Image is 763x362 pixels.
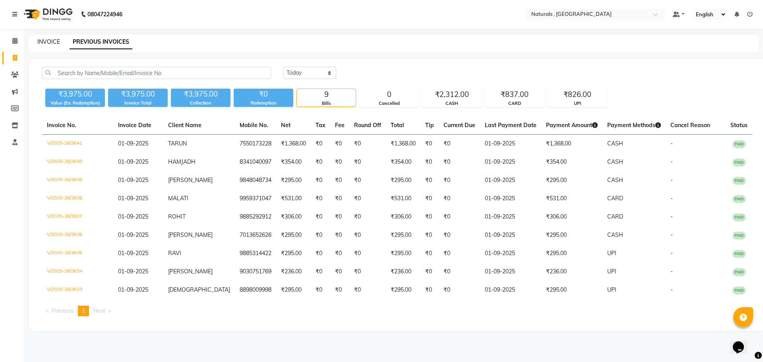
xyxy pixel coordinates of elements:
td: ₹295.00 [386,281,420,299]
a: PREVIOUS INVOICES [70,35,132,49]
div: 9 [297,89,356,100]
span: RAVI [168,250,181,257]
span: PAID [732,287,746,294]
td: 8898009998 [235,281,276,299]
td: ₹531.00 [386,190,420,208]
div: 0 [360,89,418,100]
td: ₹295.00 [276,244,311,263]
td: ₹531.00 [541,190,602,208]
td: ₹1,368.00 [541,135,602,153]
span: - [670,140,673,147]
td: ₹306.00 [276,208,311,226]
td: ₹295.00 [276,226,311,244]
a: INVOICE [37,38,60,45]
td: 7013652626 [235,226,276,244]
td: V/2025-26/3640 [42,153,113,171]
span: 01-09-2025 [118,140,148,147]
div: ₹826.00 [548,89,607,100]
td: ₹236.00 [386,263,420,281]
span: Mobile No. [240,122,268,129]
span: PAID [732,232,746,240]
td: 9030751769 [235,263,276,281]
td: 9885314422 [235,244,276,263]
td: ₹0 [439,171,480,190]
td: 9959371047 [235,190,276,208]
td: ₹0 [439,153,480,171]
td: 01-09-2025 [480,281,541,299]
td: ₹0 [330,153,349,171]
td: V/2025-26/3638 [42,190,113,208]
span: Status [730,122,748,129]
td: ₹0 [439,208,480,226]
b: 08047224946 [87,3,122,25]
td: ₹236.00 [541,263,602,281]
td: ₹0 [349,171,386,190]
span: 01-09-2025 [118,176,148,184]
td: ₹0 [330,208,349,226]
span: - [670,250,673,257]
span: - [670,195,673,202]
td: ₹0 [420,226,439,244]
span: Payment Methods [607,122,661,129]
span: ROHIT [168,213,186,220]
td: ₹0 [330,135,349,153]
span: - [670,158,673,165]
span: CARD [607,195,623,202]
td: ₹0 [420,171,439,190]
td: ₹0 [311,190,330,208]
nav: Pagination [42,306,752,316]
div: ₹0 [234,89,293,100]
span: - [670,213,673,220]
span: [PERSON_NAME] [168,268,213,275]
span: [PERSON_NAME] [168,231,213,238]
span: CARD [607,213,623,220]
td: 9885292912 [235,208,276,226]
td: ₹0 [439,135,480,153]
span: 01-09-2025 [118,250,148,257]
span: PAID [732,140,746,148]
td: ₹0 [330,263,349,281]
td: 7550173228 [235,135,276,153]
td: ₹0 [349,281,386,299]
td: 8341040097 [235,153,276,171]
td: ₹295.00 [541,281,602,299]
span: CASH [607,176,623,184]
span: - [670,268,673,275]
td: V/2025-26/3641 [42,135,113,153]
span: Fee [335,122,345,129]
div: ₹3,975.00 [171,89,230,100]
td: ₹295.00 [276,281,311,299]
span: Payment Amount [546,122,598,129]
span: PAID [732,268,746,276]
span: Tax [316,122,325,129]
td: ₹0 [311,208,330,226]
span: 01-09-2025 [118,268,148,275]
td: ₹295.00 [541,171,602,190]
td: ₹0 [420,190,439,208]
span: Total [391,122,404,129]
td: ₹0 [349,135,386,153]
span: PAID [732,195,746,203]
span: Round Off [354,122,381,129]
td: ₹531.00 [276,190,311,208]
td: ₹295.00 [541,244,602,263]
td: 01-09-2025 [480,171,541,190]
td: ₹295.00 [276,171,311,190]
td: ₹0 [349,208,386,226]
td: ₹0 [330,190,349,208]
td: ₹295.00 [386,171,420,190]
div: CARD [485,100,544,107]
td: ₹0 [420,135,439,153]
td: ₹0 [349,244,386,263]
td: ₹0 [420,208,439,226]
td: ₹0 [439,226,480,244]
td: ₹0 [311,226,330,244]
span: Net [281,122,290,129]
td: ₹354.00 [386,153,420,171]
td: ₹0 [311,153,330,171]
span: 01-09-2025 [118,231,148,238]
td: ₹0 [330,281,349,299]
span: PAID [732,213,746,221]
td: ₹354.00 [541,153,602,171]
span: Current Due [443,122,475,129]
